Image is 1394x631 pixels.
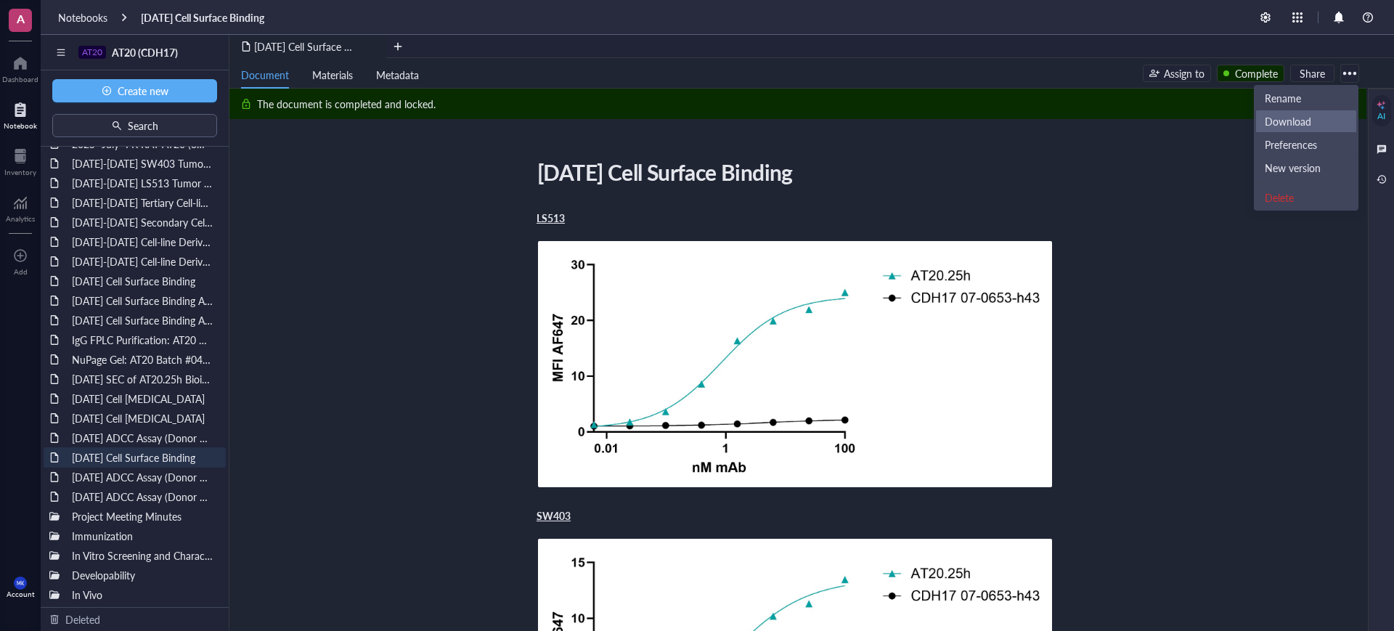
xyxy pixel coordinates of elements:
[7,590,35,598] div: Account
[65,506,220,526] div: Project Meeting Minutes
[65,585,220,605] div: In Vivo
[118,85,168,97] span: Create new
[4,121,37,130] div: Notebook
[65,408,220,428] div: [DATE] Cell [MEDICAL_DATA]
[65,330,220,350] div: IgG FPLC Purification: AT20 Batch #060325
[1265,161,1321,174] div: New version
[65,545,220,566] div: In Vitro Screening and Characterization
[65,388,220,409] div: [DATE] Cell [MEDICAL_DATA]
[65,526,220,546] div: Immunization
[1377,110,1385,122] div: AI
[82,47,102,57] div: AT20
[52,79,217,102] button: Create new
[65,192,220,213] div: [DATE]-[DATE] Tertiary Cell-line Derived Xenograft (CDX) Model SNU-16
[65,428,220,448] div: [DATE] ADCC Assay (Donor 3 out of 3)
[112,45,178,60] span: AT20 (CDH17)
[17,580,24,586] span: MK
[2,52,38,84] a: Dashboard
[65,467,220,487] div: [DATE] ADCC Assay (Donor 2 out of 3)
[65,310,220,330] div: [DATE] Cell Surface Binding Assay
[65,369,220,389] div: [DATE] SEC of AT20.25h Biointron
[65,173,220,193] div: [DATE]-[DATE] LS513 Tumor Growth Pilot Study
[65,611,100,627] div: Deleted
[531,154,1048,190] div: [DATE] Cell Surface Binding
[1290,65,1334,82] button: Share
[1300,67,1325,80] span: Share
[4,98,37,130] a: Notebook
[17,9,25,28] span: A
[65,487,220,507] div: [DATE] ADCC Assay (Donor 1 out of 3)
[65,232,220,252] div: [DATE]-[DATE] Cell-line Derived Xenograft (CDX) Model AsPC-1
[257,96,436,112] div: The document is completed and locked.
[65,349,220,370] div: NuPage Gel: AT20 Batch #04162025, #051525, #060325
[1265,191,1294,204] div: Delete
[65,153,220,174] div: [DATE]-[DATE] SW403 Tumor Growth Pilot Study
[4,168,36,176] div: Inventory
[128,120,158,131] span: Search
[1235,65,1278,81] div: Complete
[65,565,220,585] div: Developability
[537,211,565,225] span: LS513
[1265,115,1311,128] div: Download
[312,68,353,82] span: Materials
[65,212,220,232] div: [DATE]-[DATE] Secondary Cell-line Derived Xenograft (CDX) Model SNU-16
[141,11,264,24] a: [DATE] Cell Surface Binding
[6,191,35,223] a: Analytics
[58,11,107,24] a: Notebooks
[376,68,419,82] span: Metadata
[1265,91,1301,105] div: Rename
[1164,65,1205,81] div: Assign to
[52,114,217,137] button: Search
[6,214,35,223] div: Analytics
[1265,138,1317,151] div: Preferences
[65,251,220,272] div: [DATE]-[DATE] Cell-line Derived Xenograft (CDX) Model SNU-16
[537,240,1053,489] img: genemod-experiment-image
[65,271,220,291] div: [DATE] Cell Surface Binding
[4,144,36,176] a: Inventory
[2,75,38,84] div: Dashboard
[537,508,571,523] span: SW403
[241,68,289,82] span: Document
[65,447,220,468] div: [DATE] Cell Surface Binding
[65,290,220,311] div: [DATE] Cell Surface Binding Assay
[14,267,28,276] div: Add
